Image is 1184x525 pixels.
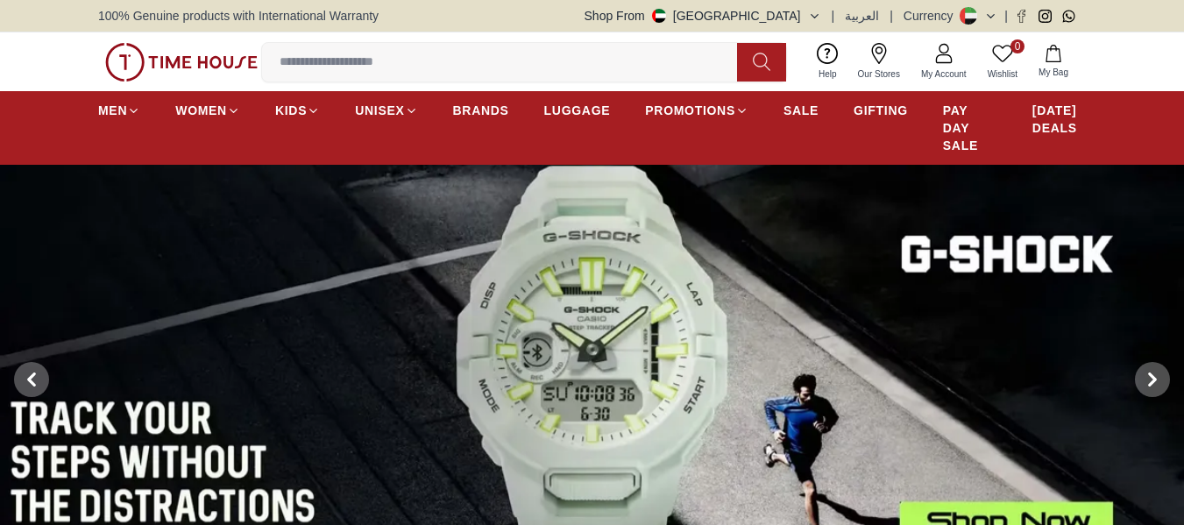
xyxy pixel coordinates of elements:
[1032,66,1075,79] span: My Bag
[544,95,611,126] a: LUGGAGE
[1032,102,1086,137] span: [DATE] DEALS
[544,102,611,119] span: LUGGAGE
[854,95,908,126] a: GIFTING
[355,95,417,126] a: UNISEX
[808,39,847,84] a: Help
[845,7,879,25] button: العربية
[890,7,893,25] span: |
[1032,95,1086,144] a: [DATE] DEALS
[812,67,844,81] span: Help
[943,102,997,154] span: PAY DAY SALE
[1062,10,1075,23] a: Whatsapp
[981,67,1024,81] span: Wishlist
[783,102,819,119] span: SALE
[645,102,735,119] span: PROMOTIONS
[453,102,509,119] span: BRANDS
[904,7,961,25] div: Currency
[355,102,404,119] span: UNISEX
[977,39,1028,84] a: 0Wishlist
[854,102,908,119] span: GIFTING
[1015,10,1028,23] a: Facebook
[175,102,227,119] span: WOMEN
[847,39,911,84] a: Our Stores
[98,95,140,126] a: MEN
[453,95,509,126] a: BRANDS
[275,102,307,119] span: KIDS
[832,7,835,25] span: |
[1004,7,1008,25] span: |
[1039,10,1052,23] a: Instagram
[175,95,240,126] a: WOMEN
[98,102,127,119] span: MEN
[98,7,379,25] span: 100% Genuine products with International Warranty
[585,7,821,25] button: Shop From[GEOGRAPHIC_DATA]
[914,67,974,81] span: My Account
[1028,41,1079,82] button: My Bag
[652,9,666,23] img: United Arab Emirates
[645,95,748,126] a: PROMOTIONS
[105,43,258,82] img: ...
[851,67,907,81] span: Our Stores
[783,95,819,126] a: SALE
[943,95,997,161] a: PAY DAY SALE
[275,95,320,126] a: KIDS
[1010,39,1024,53] span: 0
